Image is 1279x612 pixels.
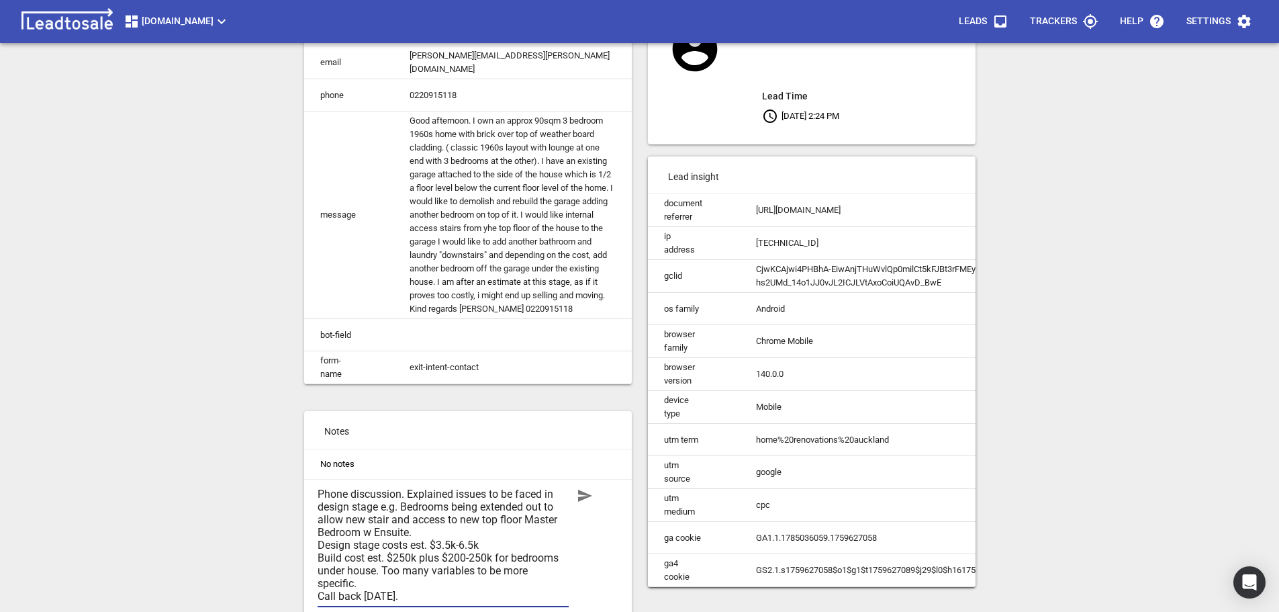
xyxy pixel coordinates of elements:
td: message [304,112,393,319]
td: utm source [648,456,740,489]
td: bot-field [304,319,393,351]
p: Settings [1186,15,1231,28]
td: os family [648,293,740,325]
td: CjwKCAjwi4PHBhA-EiwAnjTHuWvlQp0milCt5kFJBt3rFMEyrWu-hs2UMd_14o1JJ0vJL2ICJLVtAxoCoiUQAvD_BwE [740,260,1015,293]
p: Trackers [1030,15,1077,28]
td: cpc [740,489,1015,522]
li: No notes [304,449,632,479]
span: [DOMAIN_NAME] [124,13,230,30]
div: Open Intercom Messenger [1233,566,1266,599]
td: ga4 cookie [648,554,740,587]
td: Android [740,293,1015,325]
td: [TECHNICAL_ID] [740,227,1015,260]
td: device type [648,391,740,424]
td: browser version [648,358,740,391]
td: GS2.1.s1759627058$o1$g1$t1759627089$j29$l0$h1617505993 [740,554,1015,587]
p: Lead insight [648,157,976,194]
aside: Lead Time [762,88,975,104]
td: Good afternoon. I own an approx 90sqm 3 bedroom 1960s home with brick over top of weather board c... [393,112,632,319]
p: Notes [304,411,632,449]
svg: Your local time [762,108,778,124]
td: home%20renovations%20auckland [740,424,1015,456]
td: [PERSON_NAME][EMAIL_ADDRESS][PERSON_NAME][DOMAIN_NAME] [393,46,632,79]
textarea: Phone discussion. Explained issues to be faced in design stage e.g. Bedrooms being extended out t... [318,488,569,603]
td: phone [304,79,393,112]
td: email [304,46,393,79]
td: ip address [648,227,740,260]
td: exit-intent-contact [393,351,632,384]
td: utm term [648,424,740,456]
td: ga cookie [648,522,740,554]
td: GA1.1.1785036059.1759627058 [740,522,1015,554]
td: Mobile [740,391,1015,424]
button: [DOMAIN_NAME] [118,8,235,35]
p: Help [1120,15,1143,28]
td: 140.0.0 [740,358,1015,391]
td: 0220915118 [393,79,632,112]
td: document referrer [648,194,740,227]
td: form-name [304,351,393,384]
td: [URL][DOMAIN_NAME] [740,194,1015,227]
td: gclid [648,260,740,293]
td: google [740,456,1015,489]
p: [PERSON_NAME][EMAIL_ADDRESS][PERSON_NAME][DOMAIN_NAME] [DATE] 2:24 PM [762,17,975,128]
img: logo [16,8,118,35]
td: utm medium [648,489,740,522]
p: Leads [959,15,987,28]
td: browser family [648,325,740,358]
td: Chrome Mobile [740,325,1015,358]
